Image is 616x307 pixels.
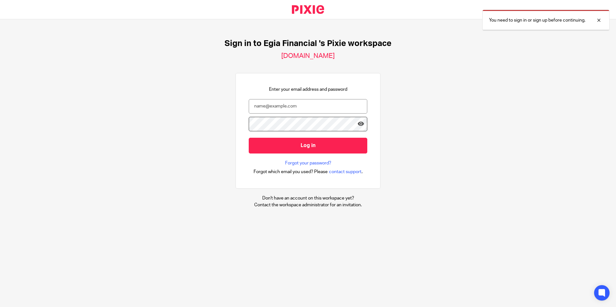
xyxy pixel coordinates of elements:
[249,99,367,114] input: name@example.com
[225,39,391,49] h1: Sign in to Egia Financial 's Pixie workspace
[285,160,331,166] a: Forgot your password?
[254,195,362,201] p: Don't have an account on this workspace yet?
[489,17,585,23] p: You need to sign in or sign up before continuing.
[269,86,347,93] p: Enter your email address and password
[254,169,328,175] span: Forgot which email you used? Please
[249,138,367,153] input: Log in
[254,168,363,175] div: .
[254,202,362,208] p: Contact the workspace administrator for an invitation.
[281,52,335,60] h2: [DOMAIN_NAME]
[329,169,361,175] span: contact support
